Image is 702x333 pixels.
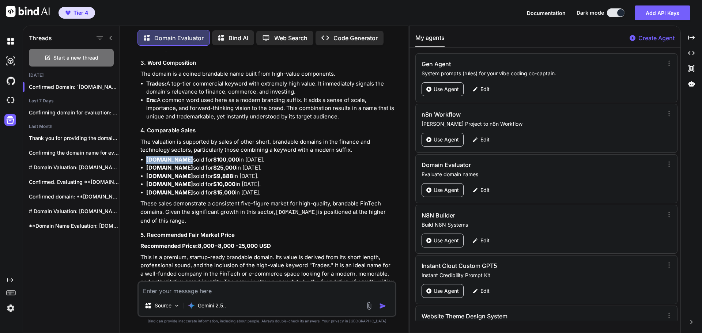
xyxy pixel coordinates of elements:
[229,34,248,42] p: Bind AI
[480,186,490,194] p: Edit
[4,75,17,87] img: githubDark
[577,9,604,16] span: Dark mode
[213,164,236,171] strong: $25,000
[365,302,373,310] img: attachment
[527,9,566,17] button: Documentation
[146,164,193,171] strong: [DOMAIN_NAME]
[29,83,120,91] p: Confirmed Domain: `[DOMAIN_NAME]` Here ...
[422,312,589,321] h3: Website Theme Design System
[333,34,378,42] p: Code Generator
[480,237,490,244] p: Edit
[146,80,395,96] li: A top-tier commercial keyword with extremely high value. It immediately signals the domain's rele...
[146,173,193,179] strong: [DOMAIN_NAME]
[23,124,120,129] h2: Last Month
[137,318,396,324] p: Bind can provide inaccurate information, including about people. Always double-check its answers....
[146,164,395,172] li: sold for in [DATE].
[140,231,395,239] h3: 5. Recommended Fair Market Price
[422,160,589,169] h3: Domain Evaluator
[155,302,171,309] p: Source
[146,189,395,197] li: sold for in [DATE].
[188,302,195,309] img: Gemini 2.5 Pro
[140,138,395,154] p: The valuation is supported by sales of other short, brandable domains in the finance and technolo...
[4,35,17,48] img: darkChat
[146,181,193,188] strong: [DOMAIN_NAME]
[213,173,233,179] strong: $9,888
[422,120,660,128] p: [PERSON_NAME] Project to n8n Workflow
[146,80,166,87] strong: Trades:
[29,34,52,42] h1: Threads
[434,237,459,244] p: Use Agent
[73,9,88,16] span: Tier 4
[29,135,120,142] p: Thank you for providing the domain name...
[434,186,459,194] p: Use Agent
[140,200,395,225] p: These sales demonstrate a consistent five-figure market for high-quality, brandable FinTech domai...
[146,97,157,103] strong: Era:
[140,70,395,78] p: The domain is a coined brandable name built from high-value components.
[4,55,17,67] img: darkAi-studio
[274,34,307,42] p: Web Search
[422,171,660,178] p: Evaluate domain names
[422,211,589,220] h3: N8N Builder
[218,242,238,249] annotation: 8,000 -
[140,242,271,249] strong: Recommended Price: 25,000 USD
[140,59,395,67] h3: 3. Word Composition
[275,209,318,216] code: [DOMAIN_NAME]
[146,96,395,121] li: A common word used here as a modern branding suffix. It adds a sense of scale, importance, and fo...
[29,149,120,156] p: Confirming the domain name for evaluation: **[DOMAIN_NAME]**...
[638,34,675,42] p: Create Agent
[213,181,235,188] strong: $10,000
[198,302,226,309] p: Gemini 2.5..
[635,5,690,20] button: Add API Keys
[6,6,50,17] img: Bind AI
[527,10,566,16] span: Documentation
[480,136,490,143] p: Edit
[65,11,71,15] img: premium
[29,164,120,171] p: # Domain Valuation: [DOMAIN_NAME] ## Analysis -...
[29,109,120,116] p: Confirming domain for evaluation: **[DOMAIN_NAME]** Here is...
[415,33,445,47] button: My agents
[4,302,17,314] img: settings
[23,72,120,78] h2: [DATE]
[174,303,180,309] img: Pick Models
[140,253,395,295] p: This is a premium, startup-ready brandable domain. Its value is derived from its short length, pr...
[29,193,120,200] p: Confirmed domain: **[DOMAIN_NAME]** Here is a professional...
[53,54,98,61] span: Start a new thread
[198,242,201,249] mn: 8
[434,86,459,93] p: Use Agent
[146,180,395,189] li: sold for in [DATE].
[146,172,395,181] li: sold for in [DATE].
[29,222,120,230] p: **Domain Name Evaluation: [DOMAIN_NAME]** 1. **Structure and...
[140,126,395,135] h3: 4. Comparable Sales
[480,287,490,295] p: Edit
[4,94,17,107] img: cloudideIcon
[422,110,589,119] h3: n8n Workflow
[422,60,589,68] h3: Gen Agent
[422,261,589,270] h3: Instant Clout Custom GPT5
[154,34,204,42] p: Domain Evaluator
[201,242,203,249] mo: ,
[23,98,120,104] h2: Last 7 Days
[29,178,120,186] p: Confirmed. Evaluating **[DOMAIN_NAME]**. *** ### **Domain Name...
[214,242,218,249] mo: −
[213,156,239,163] strong: $100,000
[29,208,120,215] p: # Domain Valuation: [DOMAIN_NAME] ## Domain Analysis...
[213,189,235,196] strong: $15,000
[146,156,193,163] strong: [DOMAIN_NAME]
[58,7,95,19] button: premiumTier 4
[422,70,660,77] p: System prompts (rules) for your vibe coding co-captain.
[422,272,660,279] p: Instant Credibility Prompt Kit
[146,156,395,164] li: sold for in [DATE].
[203,242,214,249] mn: 000
[379,302,386,310] img: icon
[434,287,459,295] p: Use Agent
[434,136,459,143] p: Use Agent
[480,86,490,93] p: Edit
[146,189,193,196] strong: [DOMAIN_NAME]
[422,221,660,228] p: Build N8N Systems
